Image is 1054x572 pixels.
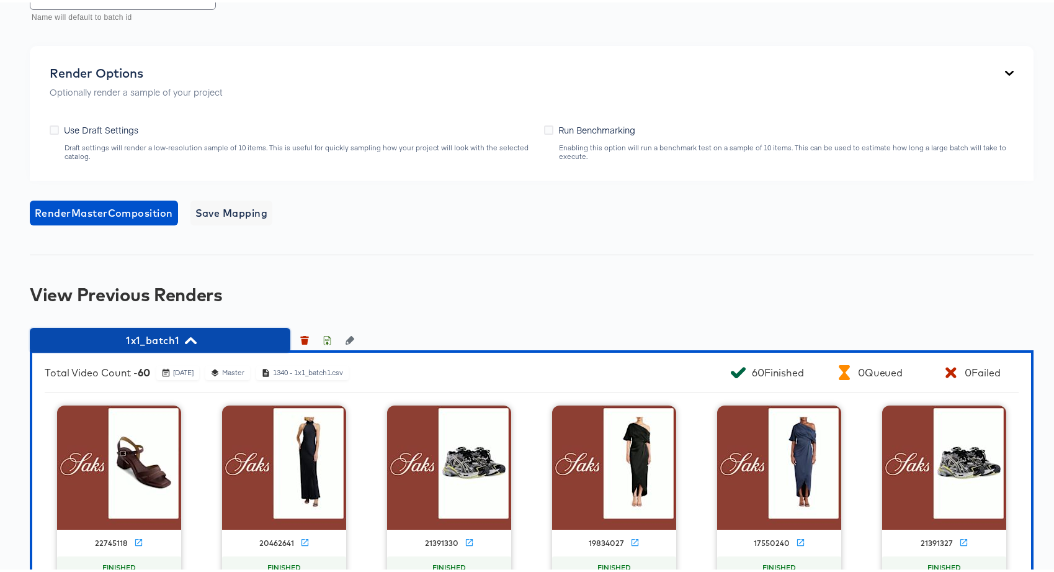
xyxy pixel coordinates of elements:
[272,366,344,375] div: 1340 - 1x1_batch1.csv
[425,536,458,546] div: 21391330
[754,536,790,546] div: 17550240
[757,561,801,571] span: FINISHED
[45,364,150,376] div: Total Video Count -
[922,561,966,571] span: FINISHED
[221,366,245,375] div: Master
[882,403,1006,527] img: thumbnail
[138,364,150,376] b: 60
[752,364,804,376] div: 60 Finished
[427,561,471,571] span: FINISHED
[262,561,306,571] span: FINISHED
[222,403,346,527] img: thumbnail
[30,282,1034,302] div: View Previous Renders
[95,536,128,546] div: 22745118
[35,202,173,219] span: Render Master Composition
[172,366,194,375] div: [DATE]
[190,198,273,223] button: Save Mapping
[64,121,138,134] span: Use Draft Settings
[57,403,181,527] img: thumbnail
[50,63,223,78] div: Render Options
[558,141,1014,158] div: Enabling this option will run a benchmark test on a sample of 10 items. This can be used to estim...
[965,364,1000,376] div: 0 Failed
[64,141,532,158] div: Draft settings will render a low-resolution sample of 10 items. This is useful for quickly sampli...
[558,121,635,134] span: Run Benchmarking
[589,536,624,546] div: 19834027
[592,561,636,571] span: FINISHED
[97,561,141,571] span: FINISHED
[717,403,841,527] img: thumbnail
[858,364,903,376] div: 0 Queued
[36,329,284,347] span: 1x1_batch1
[30,325,290,350] button: 1x1_batch1
[30,198,178,223] button: RenderMasterComposition
[32,9,207,22] p: Name will default to batch id
[552,403,676,527] img: thumbnail
[387,403,511,527] img: thumbnail
[921,536,953,546] div: 21391327
[195,202,268,219] span: Save Mapping
[259,536,294,546] div: 20462641
[50,83,223,96] p: Optionally render a sample of your project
